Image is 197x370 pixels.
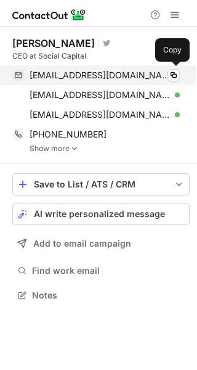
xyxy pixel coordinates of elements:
span: [EMAIL_ADDRESS][DOMAIN_NAME] [30,109,171,120]
span: Find work email [32,265,185,276]
div: CEO at Social Capital [12,51,190,62]
span: Notes [32,290,185,301]
button: Add to email campaign [12,232,190,255]
button: Find work email [12,262,190,279]
span: [PHONE_NUMBER] [30,129,107,140]
img: ContactOut v5.3.10 [12,7,86,22]
button: save-profile-one-click [12,173,190,195]
button: Notes [12,287,190,304]
div: [PERSON_NAME] [12,37,95,49]
span: Add to email campaign [33,239,131,249]
img: - [71,144,78,153]
span: [EMAIL_ADDRESS][DOMAIN_NAME] [30,89,171,101]
span: AI write personalized message [34,209,165,219]
a: Show more [30,144,190,153]
button: AI write personalized message [12,203,190,225]
span: [EMAIL_ADDRESS][DOMAIN_NAME] [30,70,171,81]
div: Save to List / ATS / CRM [34,179,168,189]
